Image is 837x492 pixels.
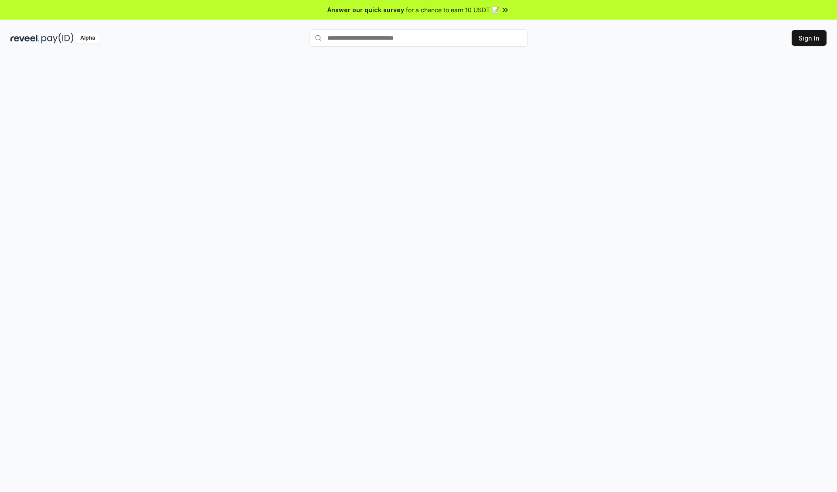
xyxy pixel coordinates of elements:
img: reveel_dark [10,33,40,44]
img: pay_id [41,33,74,44]
span: for a chance to earn 10 USDT 📝 [406,5,499,14]
button: Sign In [792,30,827,46]
span: Answer our quick survey [327,5,404,14]
div: Alpha [75,33,100,44]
